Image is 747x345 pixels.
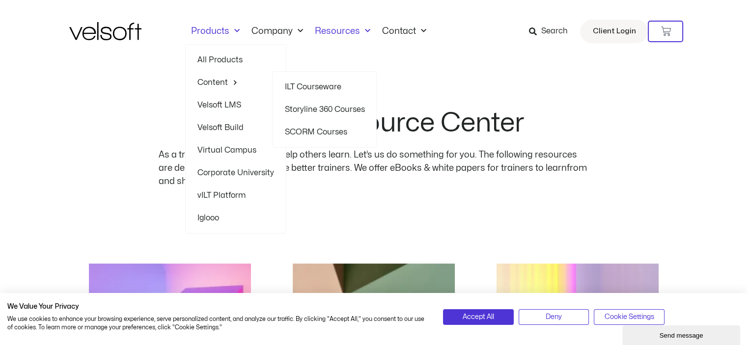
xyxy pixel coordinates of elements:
a: All Products [197,49,274,71]
a: Velsoft Build [197,116,274,139]
a: ILT Courseware [284,76,364,98]
span: Cookie Settings [604,312,654,322]
a: Client Login [580,20,648,43]
p: As a trainer, you work hard to help others learn. Let’s us do something for you. The following re... [159,148,588,188]
a: Search [528,23,574,40]
a: Virtual Campus [197,139,274,161]
span: Deny [546,312,562,322]
a: ResourcesMenu Toggle [309,26,376,37]
span: Search [541,25,567,38]
a: Corporate University [197,161,274,184]
a: SCORM Courses [284,121,364,143]
a: vILT Platform [197,184,274,207]
nav: Menu [185,26,432,37]
button: Accept all cookies [443,309,513,325]
span: Client Login [592,25,636,38]
a: CompanyMenu Toggle [246,26,309,37]
ul: ContentMenu Toggle [272,71,377,148]
iframe: chat widget [622,323,742,345]
button: Deny all cookies [519,309,589,325]
img: Velsoft Training Materials [69,22,141,40]
a: ContentMenu Toggle [197,71,274,94]
a: ContactMenu Toggle [376,26,432,37]
a: ProductsMenu Toggle [185,26,246,37]
a: Storyline 360 Courses [284,98,364,121]
h2: We Value Your Privacy [7,302,428,311]
p: We use cookies to enhance your browsing experience, serve personalized content, and analyze our t... [7,315,428,332]
span: Accept All [463,312,494,322]
a: Velsoft LMS [197,94,274,116]
ul: ProductsMenu Toggle [185,44,286,234]
button: Adjust cookie preferences [594,309,664,325]
a: Iglooo [197,207,274,229]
